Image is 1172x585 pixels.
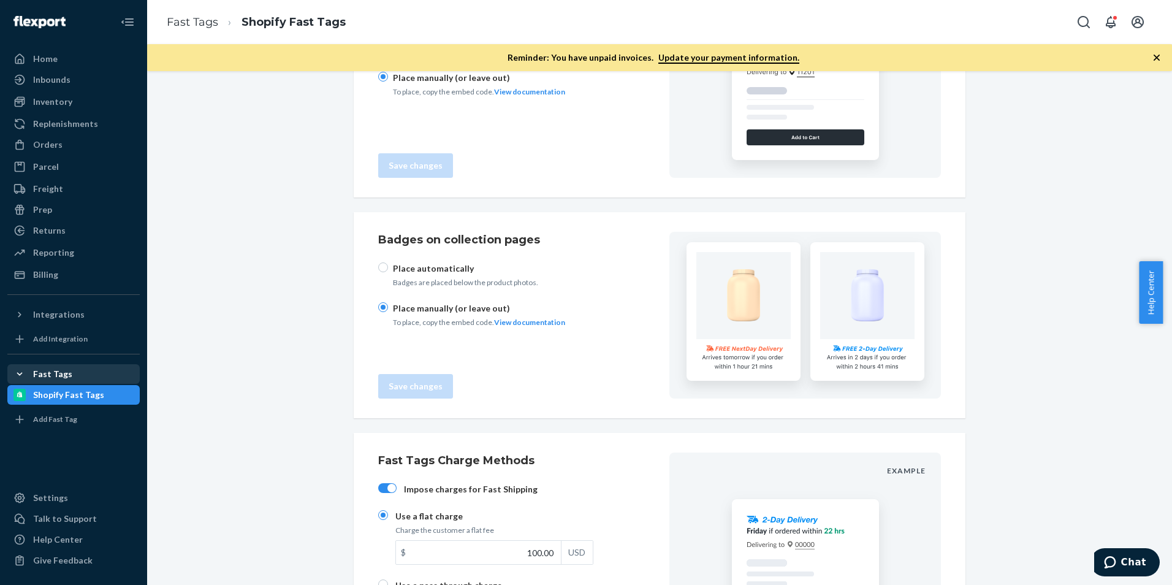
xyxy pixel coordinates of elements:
a: Fast Tags [167,15,218,29]
iframe: Opens a widget where you can chat to one of our agents [1094,548,1160,579]
button: Open account menu [1125,10,1150,34]
div: Add Fast Tag [33,414,77,424]
div: Orders [33,139,63,151]
a: View documentation [494,87,565,96]
p: To place, copy the embed code. [393,317,565,327]
a: Inbounds [7,70,140,90]
button: Open notifications [1098,10,1123,34]
ol: breadcrumbs [157,4,356,40]
div: Fast Tags [33,368,72,380]
div: Prep [33,204,52,216]
p: Use a flat charge [395,510,593,522]
button: Integrations [7,305,140,324]
a: Shopify Fast Tags [242,15,346,29]
div: Example [881,462,931,479]
div: Returns [33,224,66,237]
a: Add Integration [7,329,140,349]
p: Reminder: You have unpaid invoices. [508,52,799,64]
a: Add Fast Tag [7,410,140,429]
div: Settings [33,492,68,504]
div: Help Center [33,533,83,546]
div: Integrations [33,308,85,321]
img: Flexport logo [13,16,66,28]
a: View documentation [494,318,565,327]
a: Inventory [7,92,140,112]
a: Orders [7,135,140,155]
button: Close Navigation [115,10,140,34]
a: Shopify Fast Tags [7,385,140,405]
div: Freight [33,183,63,195]
button: Talk to Support [7,509,140,529]
p: Badges are placed below the product photos. [393,277,565,288]
a: Freight [7,179,140,199]
div: Reporting [33,247,74,259]
button: Help Center [1139,261,1163,324]
a: Update your payment information. [658,52,799,64]
div: Inventory [33,96,72,108]
a: Replenishments [7,114,140,134]
p: Place manually (or leave out) [393,72,565,84]
button: Open Search Box [1071,10,1096,34]
div: Shopify Fast Tags [33,389,104,401]
div: Add Integration [33,334,88,344]
button: Save changes [378,153,453,178]
div: Give Feedback [33,554,93,567]
p: To place, copy the embed code. [393,86,565,97]
div: USD [561,541,593,564]
input: Use a flat chargeCharge the customer a flat fee$USD [378,510,388,520]
div: Replenishments [33,118,98,130]
button: Save changes [378,374,453,399]
a: Reporting [7,243,140,262]
input: $USD [396,541,561,564]
a: Help Center [7,530,140,549]
h1: Badges on collection pages [378,232,540,248]
div: Parcel [33,161,59,173]
a: Home [7,49,140,69]
p: Place automatically [393,262,565,275]
div: Talk to Support [33,513,97,525]
div: Billing [33,269,58,281]
a: Returns [7,221,140,240]
button: Fast Tags [7,364,140,384]
button: Give Feedback [7,551,140,570]
p: Impose charges for Fast Shipping [404,483,593,495]
div: Inbounds [33,74,70,86]
a: Billing [7,265,140,285]
a: Settings [7,488,140,508]
div: Home [33,53,58,65]
a: Parcel [7,157,140,177]
div: $ [396,541,411,564]
h1: Fast Tags Charge Methods [378,453,535,468]
p: Place manually (or leave out) [393,302,565,315]
a: Prep [7,200,140,220]
p: Charge the customer a flat fee [395,525,593,535]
